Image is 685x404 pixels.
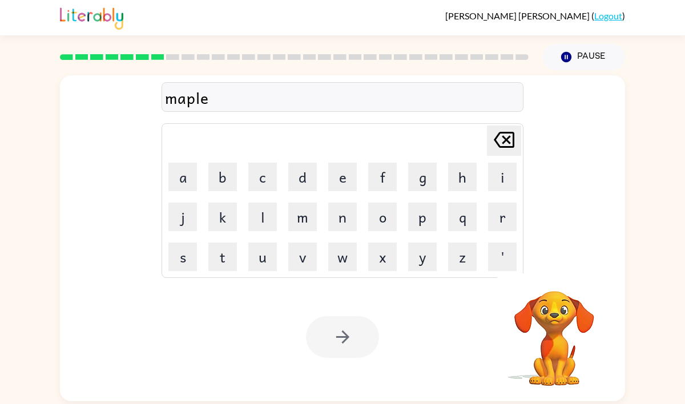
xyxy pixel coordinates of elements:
button: j [168,203,197,231]
button: ' [488,243,517,271]
button: g [408,163,437,191]
button: v [288,243,317,271]
button: k [208,203,237,231]
button: Pause [542,44,625,70]
button: b [208,163,237,191]
button: q [448,203,477,231]
button: d [288,163,317,191]
div: maple [165,86,520,110]
button: h [448,163,477,191]
button: c [248,163,277,191]
button: s [168,243,197,271]
button: y [408,243,437,271]
button: o [368,203,397,231]
span: [PERSON_NAME] [PERSON_NAME] [445,10,591,21]
button: l [248,203,277,231]
button: f [368,163,397,191]
a: Logout [594,10,622,21]
button: e [328,163,357,191]
button: i [488,163,517,191]
button: m [288,203,317,231]
button: t [208,243,237,271]
button: a [168,163,197,191]
button: p [408,203,437,231]
div: ( ) [445,10,625,21]
button: u [248,243,277,271]
video: Your browser must support playing .mp4 files to use Literably. Please try using another browser. [497,273,611,387]
button: n [328,203,357,231]
button: x [368,243,397,271]
img: Literably [60,5,123,30]
button: r [488,203,517,231]
button: w [328,243,357,271]
button: z [448,243,477,271]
